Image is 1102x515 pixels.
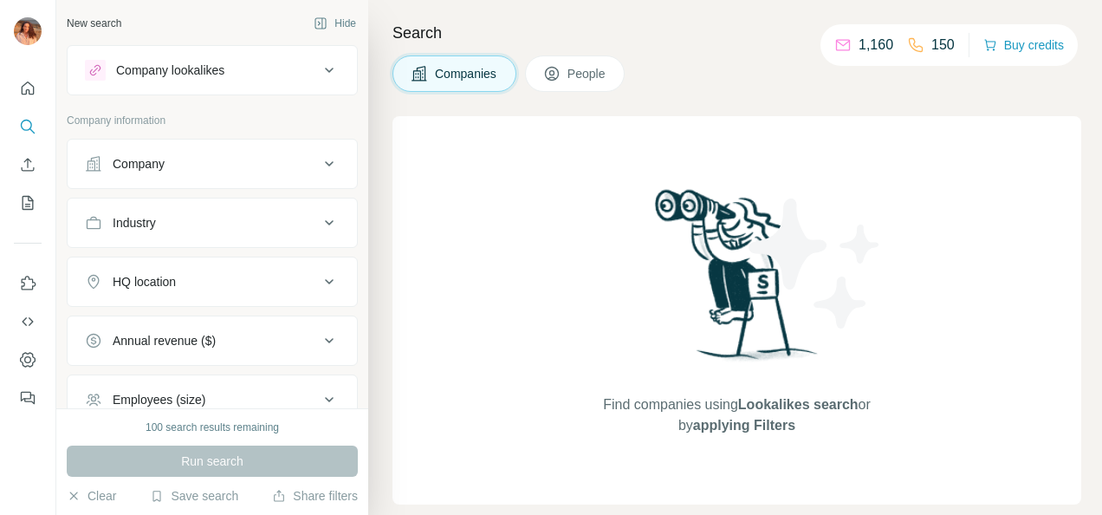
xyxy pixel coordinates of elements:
[14,268,42,299] button: Use Surfe on LinkedIn
[567,65,607,82] span: People
[14,382,42,414] button: Feedback
[598,394,875,436] span: Find companies using or by
[116,62,224,79] div: Company lookalikes
[647,185,827,378] img: Surfe Illustration - Woman searching with binoculars
[113,273,176,290] div: HQ location
[68,379,357,420] button: Employees (size)
[983,33,1064,57] button: Buy credits
[859,35,893,55] p: 1,160
[68,202,357,244] button: Industry
[272,487,358,505] button: Share filters
[67,16,121,31] div: New search
[738,397,859,412] span: Lookalikes search
[14,306,42,337] button: Use Surfe API
[113,214,156,231] div: Industry
[67,487,116,505] button: Clear
[68,261,357,303] button: HQ location
[113,391,205,408] div: Employees (size)
[146,420,279,435] div: 100 search results remaining
[693,418,795,433] span: applying Filters
[68,320,357,362] button: Annual revenue ($)
[68,143,357,185] button: Company
[113,155,165,173] div: Company
[14,111,42,142] button: Search
[150,487,238,505] button: Save search
[68,49,357,91] button: Company lookalikes
[113,332,216,349] div: Annual revenue ($)
[301,10,368,36] button: Hide
[14,17,42,45] img: Avatar
[931,35,955,55] p: 150
[392,21,1081,45] h4: Search
[737,186,893,342] img: Surfe Illustration - Stars
[14,149,42,180] button: Enrich CSV
[14,344,42,375] button: Dashboard
[14,73,42,104] button: Quick start
[67,113,358,128] p: Company information
[14,187,42,218] button: My lists
[435,65,498,82] span: Companies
